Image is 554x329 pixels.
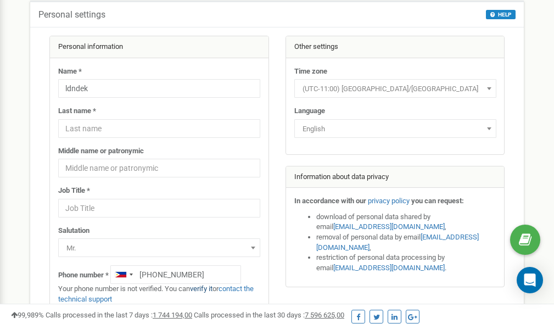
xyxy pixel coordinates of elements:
[411,197,464,205] strong: you can request:
[333,264,445,272] a: [EMAIL_ADDRESS][DOMAIN_NAME]
[294,66,327,77] label: Time zone
[294,106,325,116] label: Language
[286,36,505,58] div: Other settings
[58,199,260,218] input: Job Title
[486,10,516,19] button: HELP
[517,267,543,293] div: Open Intercom Messenger
[58,159,260,177] input: Middle name or patronymic
[316,253,496,273] li: restriction of personal data processing by email .
[294,119,496,138] span: English
[190,285,212,293] a: verify it
[58,226,89,236] label: Salutation
[62,241,256,256] span: Mr.
[58,66,82,77] label: Name *
[194,311,344,319] span: Calls processed in the last 30 days :
[50,36,268,58] div: Personal information
[294,197,366,205] strong: In accordance with our
[298,121,493,137] span: English
[316,232,496,253] li: removal of personal data by email ,
[333,222,445,231] a: [EMAIL_ADDRESS][DOMAIN_NAME]
[58,270,109,281] label: Phone number *
[368,197,410,205] a: privacy policy
[316,212,496,232] li: download of personal data shared by email ,
[286,166,505,188] div: Information about data privacy
[38,10,105,20] h5: Personal settings
[294,79,496,98] span: (UTC-11:00) Pacific/Midway
[11,311,44,319] span: 99,989%
[110,265,241,284] input: +1-800-555-55-55
[316,233,479,252] a: [EMAIL_ADDRESS][DOMAIN_NAME]
[111,266,136,283] div: Telephone country code
[58,238,260,257] span: Mr.
[58,119,260,138] input: Last name
[153,311,192,319] u: 1 744 194,00
[58,284,260,304] p: Your phone number is not verified. You can or
[46,311,192,319] span: Calls processed in the last 7 days :
[58,146,144,157] label: Middle name or patronymic
[58,186,90,196] label: Job Title *
[58,79,260,98] input: Name
[305,311,344,319] u: 7 596 625,00
[58,285,254,303] a: contact the technical support
[298,81,493,97] span: (UTC-11:00) Pacific/Midway
[58,106,96,116] label: Last name *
